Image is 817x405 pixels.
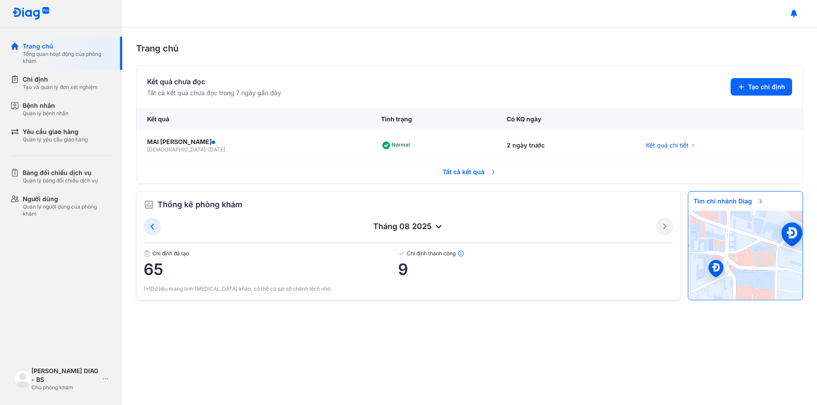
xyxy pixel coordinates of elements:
img: logo [14,370,31,388]
span: Tất cả kết quả [437,162,502,182]
div: Normal [381,138,413,152]
div: MAI [PERSON_NAME] [147,137,360,146]
div: Tổng quan hoạt động của phòng khám [23,51,112,65]
div: tháng 08 2025 [161,221,656,232]
div: Chủ phòng khám [31,384,99,391]
span: Tạo chỉ định [748,82,785,91]
span: Thống kê phòng khám [158,199,242,211]
div: [PERSON_NAME] DIAG - BS [31,367,99,384]
div: Quản lý bảng đối chiếu dịch vụ [23,177,98,184]
div: Quản lý yêu cầu giao hàng [23,136,88,143]
div: Bệnh nhân [23,101,69,110]
div: Người dùng [23,195,112,203]
img: logo [12,7,50,21]
div: Chỉ định [23,75,98,84]
img: info.7e716105.svg [457,250,464,257]
div: (*)Dữ liệu mang tính [MEDICAL_DATA] khảo, có thể có sai số chênh lệch nhỏ. [144,285,673,293]
div: 2 ngày trước [496,130,635,161]
div: Quản lý người dùng của phòng khám [23,203,112,217]
span: Chỉ định thành công [398,250,673,257]
span: [DATE] [208,146,225,153]
span: Tìm chi nhánh Diag [688,192,769,211]
button: Tạo chỉ định [731,78,792,96]
div: Trang chủ [136,42,803,55]
img: order.5a6da16c.svg [144,199,154,210]
span: Chỉ định đã tạo [144,250,398,257]
span: Kết quả chi tiết [646,141,689,150]
span: [DEMOGRAPHIC_DATA] [147,146,206,153]
div: Kết quả chưa đọc [147,76,281,87]
div: Trang chủ [23,42,112,51]
div: Bảng đối chiếu dịch vụ [23,168,98,177]
img: checked-green.01cc79e0.svg [398,250,405,257]
span: - [206,146,208,153]
div: Tạo và quản lý đơn xét nghiệm [23,84,98,91]
span: 9 [398,261,673,278]
div: Có KQ ngày [496,108,635,130]
span: 65 [144,261,398,278]
img: document.50c4cfd0.svg [144,250,151,257]
div: Kết quả [137,108,371,130]
div: Tình trạng [371,108,496,130]
div: Yêu cầu giao hàng [23,127,88,136]
div: Tất cả kết quả chưa đọc trong 7 ngày gần đây [147,89,281,97]
div: Quản lý bệnh nhân [23,110,69,117]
